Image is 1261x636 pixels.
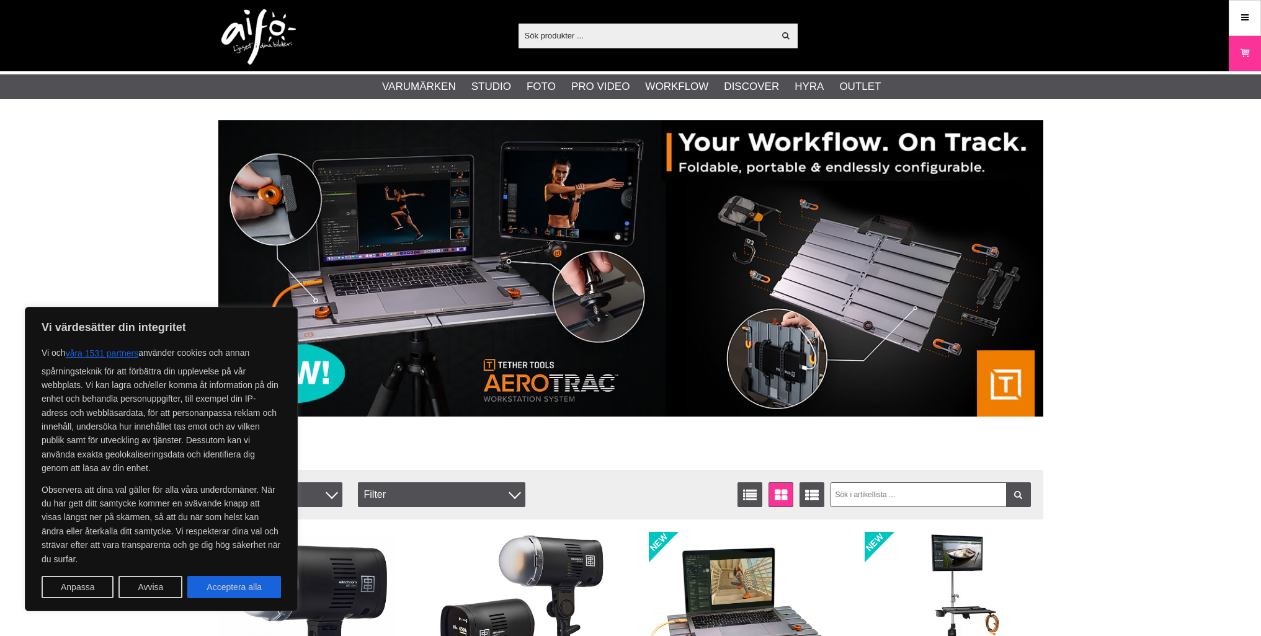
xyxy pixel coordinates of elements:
[795,79,824,95] a: Hyra
[42,320,281,335] p: Vi värdesätter din integritet
[118,576,182,598] button: Avvisa
[471,79,511,95] a: Studio
[187,576,281,598] button: Acceptera alla
[66,342,139,364] button: våra 1531 partners
[800,482,824,507] a: Utökad listvisning
[42,342,281,475] p: Vi och använder cookies och annan spårningsteknik för att förbättra din upplevelse på vår webbpla...
[1006,482,1031,507] a: Filtrera
[382,79,456,95] a: Varumärken
[527,79,556,95] a: Foto
[25,307,298,611] div: Vi värdesätter din integritet
[831,482,1031,507] input: Sök i artikellista ...
[737,482,762,507] a: Listvisning
[218,120,1043,417] img: Annons:007 banner-header-aerotrac-1390x500.jpg
[519,26,775,45] input: Sök produkter ...
[769,482,793,507] a: Fönstervisning
[839,79,881,95] a: Outlet
[358,482,525,507] div: Filter
[42,483,281,566] p: Observera att dina val gäller för alla våra underdomäner. När du har gett ditt samtycke kommer en...
[571,79,630,95] a: Pro Video
[221,9,296,65] img: logo.png
[645,79,708,95] a: Workflow
[724,79,779,95] a: Discover
[42,576,114,598] button: Anpassa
